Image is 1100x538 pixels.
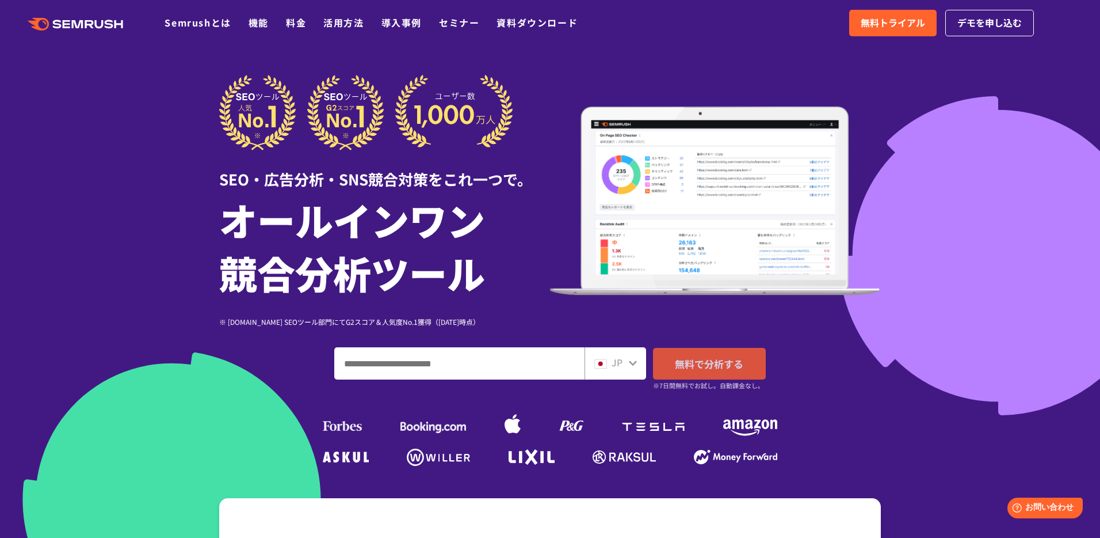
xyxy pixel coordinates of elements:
small: ※7日間無料でお試し。自動課金なし。 [653,380,764,391]
a: 導入事例 [381,16,422,29]
div: ※ [DOMAIN_NAME] SEOツール部門にてG2スコア＆人気度No.1獲得（[DATE]時点） [219,316,550,327]
a: デモを申し込む [945,10,1034,36]
a: 機能 [249,16,269,29]
a: 資料ダウンロード [496,16,578,29]
span: 無料で分析する [675,357,743,371]
h1: オールインワン 競合分析ツール [219,193,550,299]
span: 無料トライアル [861,16,925,31]
a: 料金 [286,16,306,29]
span: JP [612,355,622,369]
a: セミナー [439,16,479,29]
a: 活用方法 [323,16,364,29]
a: Semrushとは [165,16,231,29]
a: 無料トライアル [849,10,937,36]
input: ドメイン、キーワードまたはURLを入力してください [335,348,584,379]
a: 無料で分析する [653,348,766,380]
div: SEO・広告分析・SNS競合対策をこれ一つで。 [219,150,550,190]
iframe: Help widget launcher [998,493,1087,525]
span: デモを申し込む [957,16,1022,31]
